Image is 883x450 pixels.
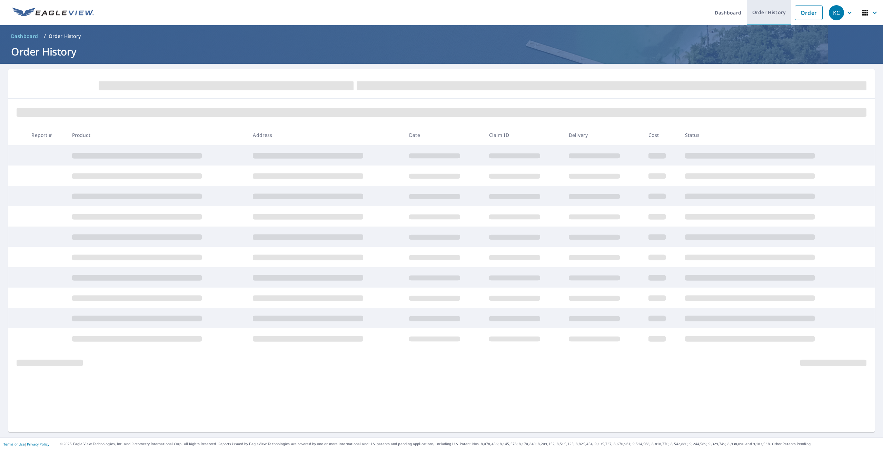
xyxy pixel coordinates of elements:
[404,125,483,145] th: Date
[829,5,844,20] div: KC
[643,125,679,145] th: Cost
[12,8,94,18] img: EV Logo
[27,442,49,447] a: Privacy Policy
[795,6,823,20] a: Order
[3,442,25,447] a: Terms of Use
[60,441,880,447] p: © 2025 Eagle View Technologies, Inc. and Pictometry International Corp. All Rights Reserved. Repo...
[8,44,875,59] h1: Order History
[67,125,248,145] th: Product
[679,125,861,145] th: Status
[44,32,46,40] li: /
[11,33,38,40] span: Dashboard
[563,125,643,145] th: Delivery
[3,442,49,446] p: |
[247,125,404,145] th: Address
[484,125,563,145] th: Claim ID
[8,31,41,42] a: Dashboard
[26,125,66,145] th: Report #
[49,33,81,40] p: Order History
[8,31,875,42] nav: breadcrumb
